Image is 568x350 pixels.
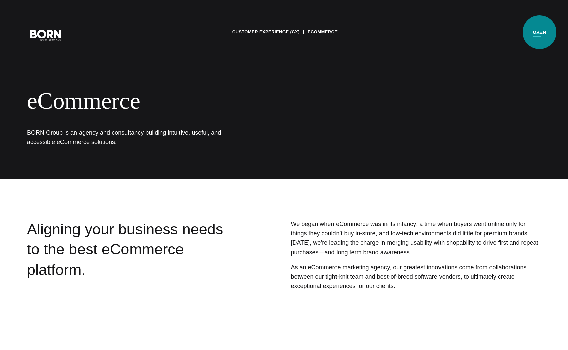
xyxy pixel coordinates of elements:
div: Aligning your business needs to the best eCommerce platform. [27,219,233,323]
a: Customer Experience (CX) [232,27,300,37]
button: Open [529,27,545,42]
a: eCommerce [308,27,338,37]
p: As an eCommerce marketing agency, our greatest innovations come from collaborations between our t... [291,262,541,291]
p: We began when eCommerce was in its infancy; a time when buyers went online only for things they c... [291,219,541,257]
h1: BORN Group is an agency and consultancy building intuitive, useful, and accessible eCommerce solu... [27,128,228,147]
div: eCommerce [27,87,409,115]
